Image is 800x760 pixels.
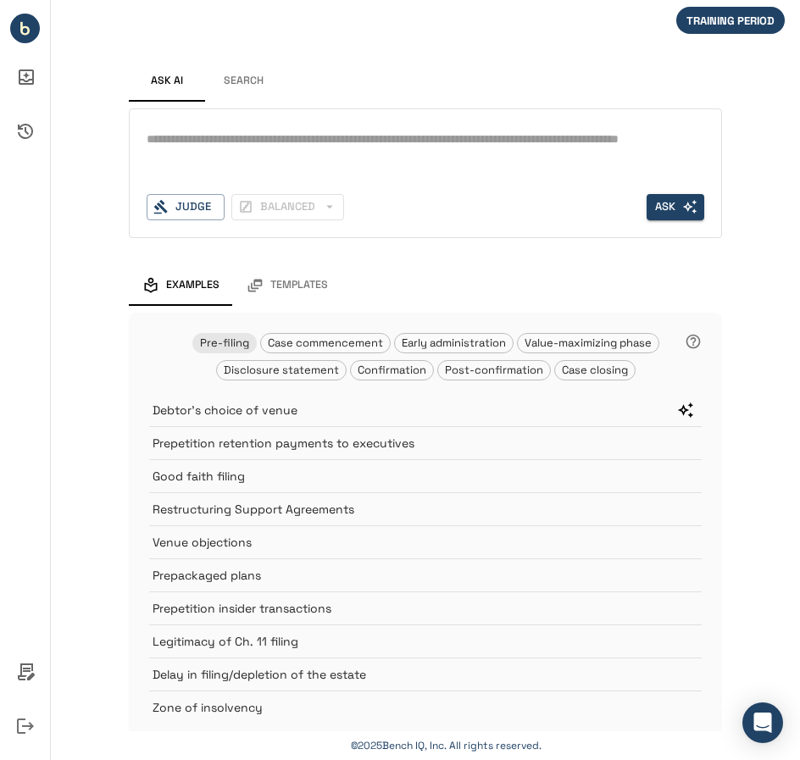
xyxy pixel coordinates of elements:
span: Case commencement [261,336,390,350]
button: Ask [647,194,704,220]
span: Case closing [555,363,635,377]
p: Prepackaged plans [153,567,659,584]
div: Restructuring Support Agreements [149,492,702,525]
p: Legitimacy of Ch. 11 filing [153,633,659,650]
div: We are not billing you for your initial period of in-app activity. [676,7,793,34]
p: Prepetition insider transactions [153,600,659,617]
span: Disclosure statement [217,363,346,377]
div: Disclosure statement [216,360,347,380]
p: Good faith filing [153,468,659,485]
button: Judge [147,194,225,220]
div: Pre-filing [192,333,257,353]
p: Venue objections [153,534,659,551]
div: Case commencement [260,333,391,353]
div: Prepackaged plans [149,558,702,591]
div: Value-maximizing phase [517,333,659,353]
span: Early administration [395,336,513,350]
span: Examples [166,279,219,292]
div: Legitimacy of Ch. 11 filing [149,624,702,657]
div: Prepetition insider transactions [149,591,702,624]
span: Confirmation [351,363,433,377]
div: Open Intercom Messenger [742,702,783,743]
div: Confirmation [350,360,434,380]
p: Zone of insolvency [153,699,659,716]
p: Prepetition retention payments to executives [153,435,659,452]
div: examples and templates tabs [129,265,722,306]
div: Delay in filing/depletion of the estate [149,657,702,691]
span: Templates [270,279,328,292]
button: Ask question [673,397,698,423]
div: Good faith filing [149,459,702,492]
div: Case closing [554,360,636,380]
span: TRAINING PERIOD [676,14,785,28]
div: Venue objections [149,525,702,558]
p: Debtor's choice of venue [153,402,659,419]
button: Search [205,61,281,102]
span: Value-maximizing phase [518,336,658,350]
span: Pre-filing [193,336,256,350]
span: Enter search text [647,194,704,220]
span: Ask AI [151,75,183,88]
div: Debtor's choice of venueAsk question [149,394,702,426]
div: Zone of insolvency [149,691,702,724]
div: Prepetition retention payments to executives [149,426,702,459]
p: Restructuring Support Agreements [153,501,659,518]
p: Delay in filing/depletion of the estate [153,666,659,683]
div: Early administration [394,333,514,353]
div: Post-confirmation [437,360,551,380]
span: Post-confirmation [438,363,550,377]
